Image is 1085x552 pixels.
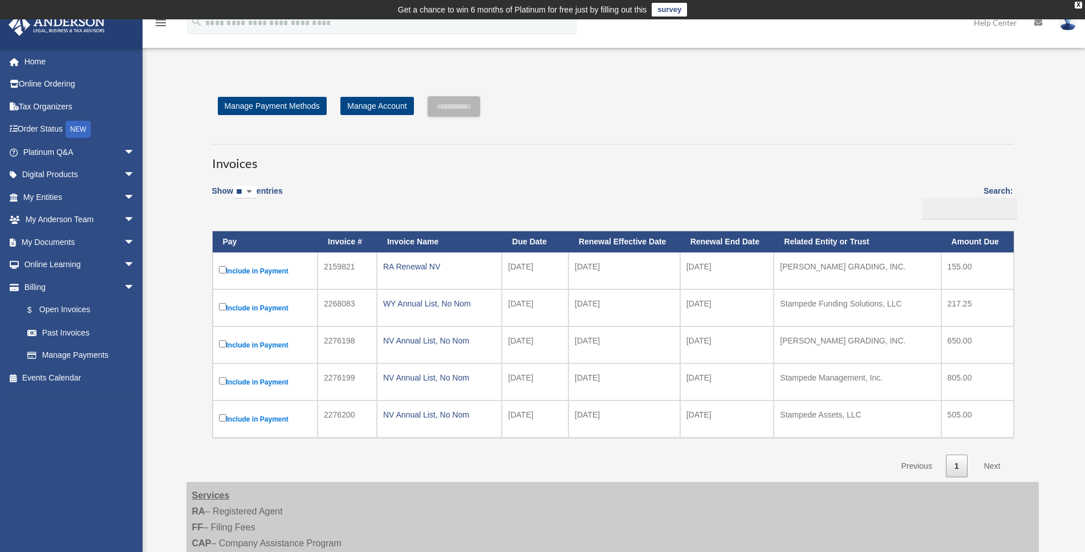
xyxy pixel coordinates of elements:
[568,363,680,400] td: [DATE]
[212,144,1013,173] h3: Invoices
[219,264,312,278] label: Include in Payment
[192,522,204,532] strong: FF
[8,50,152,73] a: Home
[154,20,168,30] a: menu
[8,141,152,163] a: Platinum Q&Aarrow_drop_down
[219,303,226,310] input: Include in Payment
[383,333,495,349] div: NV Annual List, No Nom
[502,231,568,252] th: Due Date: activate to sort column ascending
[16,299,141,322] a: $Open Invoices
[8,253,152,276] a: Online Learningarrow_drop_down
[66,121,91,138] div: NEW
[219,414,226,422] input: Include in Payment
[502,289,568,326] td: [DATE]
[941,326,1014,363] td: 650.00
[680,326,774,363] td: [DATE]
[383,370,495,386] div: NV Annual List, No Nom
[16,321,147,344] a: Past Invoices
[192,538,212,548] strong: CAP
[124,186,147,209] span: arrow_drop_down
[383,407,495,423] div: NV Annual List, No Nom
[219,338,312,352] label: Include in Payment
[218,97,327,115] a: Manage Payment Methods
[318,252,377,289] td: 2159821
[219,301,312,315] label: Include in Payment
[8,95,152,118] a: Tax Organizers
[774,363,941,400] td: Stampede Management, Inc.
[941,252,1014,289] td: 155.00
[502,400,568,437] td: [DATE]
[124,208,147,232] span: arrow_drop_down
[124,141,147,164] span: arrow_drop_down
[377,231,502,252] th: Invoice Name: activate to sort column ascending
[680,363,774,400] td: [DATE]
[192,506,205,516] strong: RA
[219,340,226,347] input: Include in Payment
[8,208,152,231] a: My Anderson Teamarrow_drop_down
[124,163,147,187] span: arrow_drop_down
[192,490,230,500] strong: Services
[652,3,687,17] a: survey
[318,289,377,326] td: 2268083
[219,377,226,385] input: Include in Payment
[124,231,147,254] span: arrow_drop_down
[774,289,941,326] td: Stampede Funding Solutions, LLC
[922,198,1017,219] input: Search:
[8,231,152,253] a: My Documentsarrow_drop_down
[5,14,108,36] img: Anderson Advisors Platinum Portal
[213,231,318,252] th: Pay: activate to sort column descending
[941,400,1014,437] td: 505.00
[918,184,1013,219] label: Search:
[680,400,774,437] td: [DATE]
[8,276,147,299] a: Billingarrow_drop_down
[318,400,377,437] td: 2276200
[946,455,968,478] a: 1
[774,231,941,252] th: Related Entity or Trust: activate to sort column ascending
[34,303,39,317] span: $
[1075,2,1082,9] div: close
[154,16,168,30] i: menu
[568,289,680,326] td: [DATE]
[318,363,377,400] td: 2276199
[1059,14,1076,31] img: User Pic
[219,375,312,389] label: Include in Payment
[976,455,1009,478] a: Next
[8,366,152,389] a: Events Calendar
[212,184,283,210] label: Show entries
[8,163,152,186] a: Digital Productsarrow_drop_down
[892,455,940,478] a: Previous
[941,231,1014,252] th: Amount Due: activate to sort column ascending
[774,326,941,363] td: [PERSON_NAME] GRADING, INC.
[680,252,774,289] td: [DATE]
[774,400,941,437] td: Stampede Assets, LLC
[8,186,152,208] a: My Entitiesarrow_drop_down
[8,73,152,96] a: Online Ordering
[398,3,647,17] div: Get a chance to win 6 months of Platinum for free just by filling out this
[318,231,377,252] th: Invoice #: activate to sort column ascending
[941,363,1014,400] td: 805.00
[502,252,568,289] td: [DATE]
[774,252,941,289] td: [PERSON_NAME] GRADING, INC.
[219,266,226,273] input: Include in Payment
[383,259,495,275] div: RA Renewal NV
[502,363,568,400] td: [DATE]
[340,97,413,115] a: Manage Account
[233,186,257,199] select: Showentries
[124,276,147,299] span: arrow_drop_down
[16,344,147,367] a: Manage Payments
[124,253,147,277] span: arrow_drop_down
[680,289,774,326] td: [DATE]
[680,231,774,252] th: Renewal End Date: activate to sort column ascending
[568,231,680,252] th: Renewal Effective Date: activate to sort column ascending
[318,326,377,363] td: 2276198
[568,326,680,363] td: [DATE]
[8,118,152,141] a: Order StatusNEW
[383,296,495,312] div: WY Annual List, No Nom
[190,15,203,28] i: search
[941,289,1014,326] td: 217.25
[568,400,680,437] td: [DATE]
[568,252,680,289] td: [DATE]
[502,326,568,363] td: [DATE]
[219,412,312,426] label: Include in Payment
